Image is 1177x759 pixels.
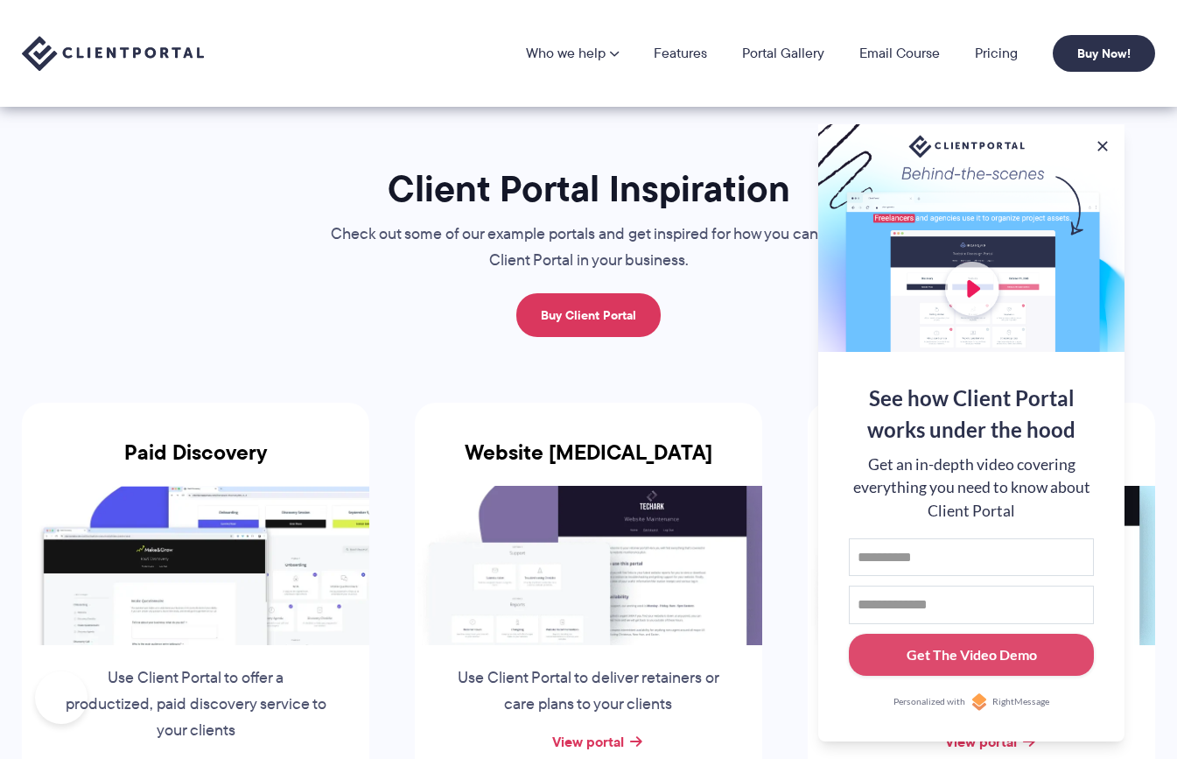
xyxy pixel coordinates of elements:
[415,440,762,486] h3: Website [MEDICAL_DATA]
[22,440,369,486] h3: Paid Discovery
[552,731,624,752] a: View portal
[296,165,882,212] h1: Client Portal Inspiration
[35,671,88,724] iframe: Toggle Customer Support
[1053,35,1155,72] a: Buy Now!
[975,46,1018,60] a: Pricing
[849,634,1094,677] button: Get The Video Demo
[970,693,988,711] img: Personalized with RightMessage
[907,644,1037,665] div: Get The Video Demo
[859,46,940,60] a: Email Course
[849,693,1094,711] a: Personalized withRightMessage
[63,665,329,744] p: Use Client Portal to offer a productized, paid discovery service to your clients
[455,665,721,718] p: Use Client Portal to deliver retainers or care plans to your clients
[849,383,1094,446] div: See how Client Portal works under the hood
[893,695,965,709] span: Personalized with
[808,440,1155,486] h3: Online Course
[526,46,619,60] a: Who we help
[516,293,661,337] a: Buy Client Portal
[992,695,1049,709] span: RightMessage
[945,731,1017,752] a: View portal
[849,453,1094,523] div: Get an in-depth video covering everything you need to know about Client Portal
[296,221,882,274] p: Check out some of our example portals and get inspired for how you can use Client Portal in your ...
[654,46,707,60] a: Features
[742,46,824,60] a: Portal Gallery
